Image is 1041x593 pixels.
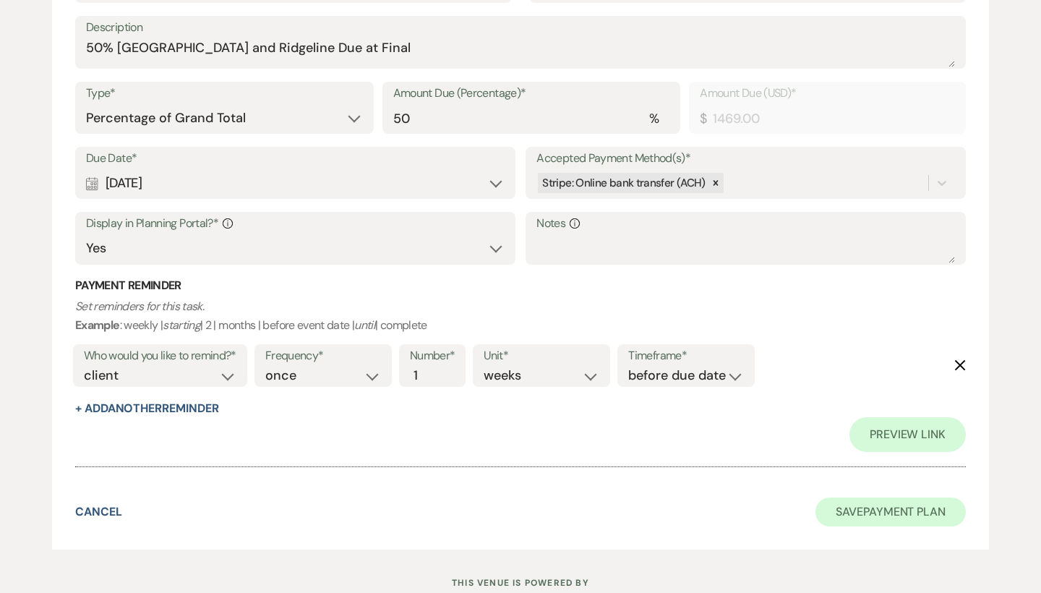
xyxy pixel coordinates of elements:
button: Cancel [75,506,122,518]
div: % [649,109,659,129]
div: [DATE] [86,169,505,197]
label: Type* [86,83,363,104]
i: until [354,317,375,333]
a: Preview Link [849,417,966,452]
label: Amount Due (Percentage)* [393,83,670,104]
i: starting [163,317,200,333]
p: : weekly | | 2 | months | before event date | | complete [75,297,966,334]
button: + AddAnotherReminder [75,403,218,414]
button: SavePayment Plan [815,498,966,526]
label: Unit* [484,346,599,367]
label: Display in Planning Portal?* [86,213,505,234]
i: Set reminders for this task. [75,299,204,314]
label: Notes [536,213,955,234]
span: Stripe: Online bank transfer (ACH) [542,176,705,190]
label: Who would you like to remind?* [84,346,236,367]
label: Number* [410,346,455,367]
label: Accepted Payment Method(s)* [536,148,955,169]
label: Amount Due (USD)* [700,83,955,104]
label: Description [86,17,955,38]
label: Frequency* [265,346,381,367]
div: $ [700,109,706,129]
h3: Payment Reminder [75,278,966,294]
label: Due Date* [86,148,505,169]
label: Timeframe* [628,346,744,367]
textarea: 50% [GEOGRAPHIC_DATA] and Ridgeline Due at Final [86,38,955,67]
b: Example [75,317,120,333]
